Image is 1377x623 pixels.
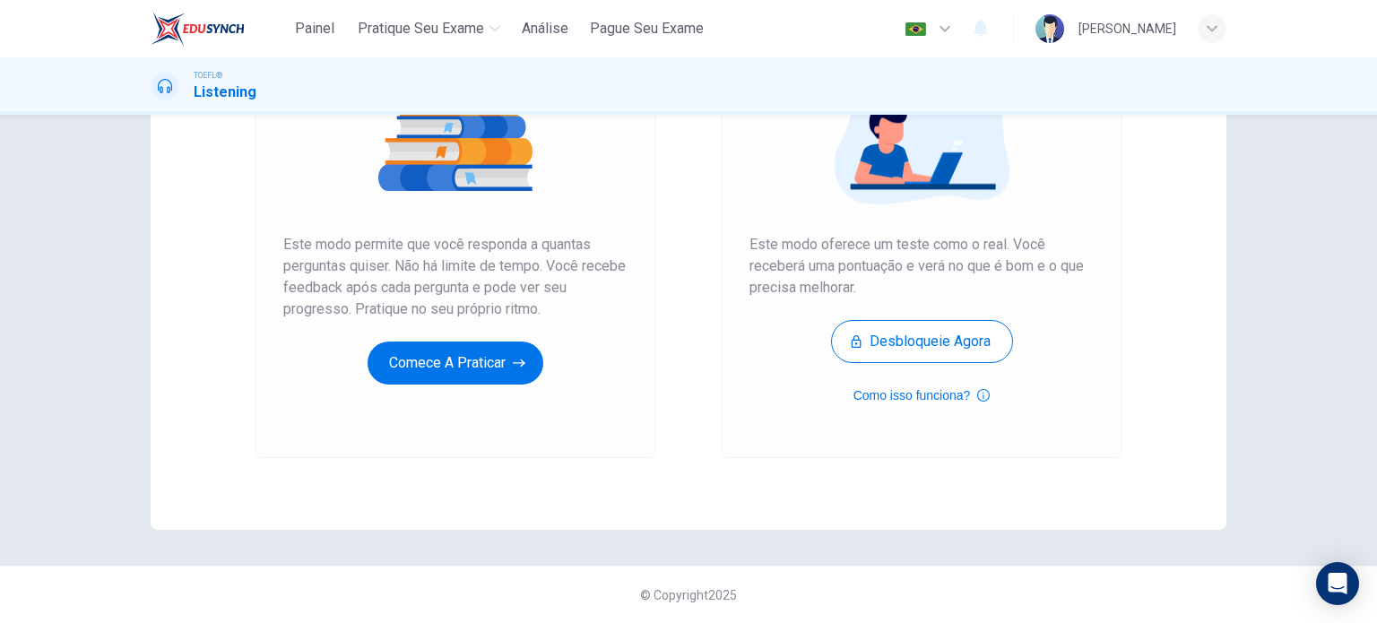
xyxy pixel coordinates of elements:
[283,234,628,320] span: Este modo permite que você responda a quantas perguntas quiser. Não há limite de tempo. Você rece...
[151,11,245,47] img: EduSynch logo
[151,11,286,47] a: EduSynch logo
[905,22,927,36] img: pt
[590,18,704,39] span: Pague Seu Exame
[286,13,343,45] button: Painel
[1316,562,1359,605] div: Open Intercom Messenger
[583,13,711,45] button: Pague Seu Exame
[194,69,222,82] span: TOEFL®
[640,588,737,602] span: © Copyright 2025
[515,13,576,45] button: Análise
[351,13,507,45] button: Pratique seu exame
[1078,18,1176,39] div: [PERSON_NAME]
[1035,14,1064,43] img: Profile picture
[368,342,543,385] button: Comece a praticar
[831,320,1013,363] button: Desbloqueie agora
[194,82,256,103] h1: Listening
[522,18,568,39] span: Análise
[749,234,1094,299] span: Este modo oferece um teste como o real. Você receberá uma pontuação e verá no que é bom e o que p...
[853,385,991,406] button: Como isso funciona?
[358,18,484,39] span: Pratique seu exame
[295,18,334,39] span: Painel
